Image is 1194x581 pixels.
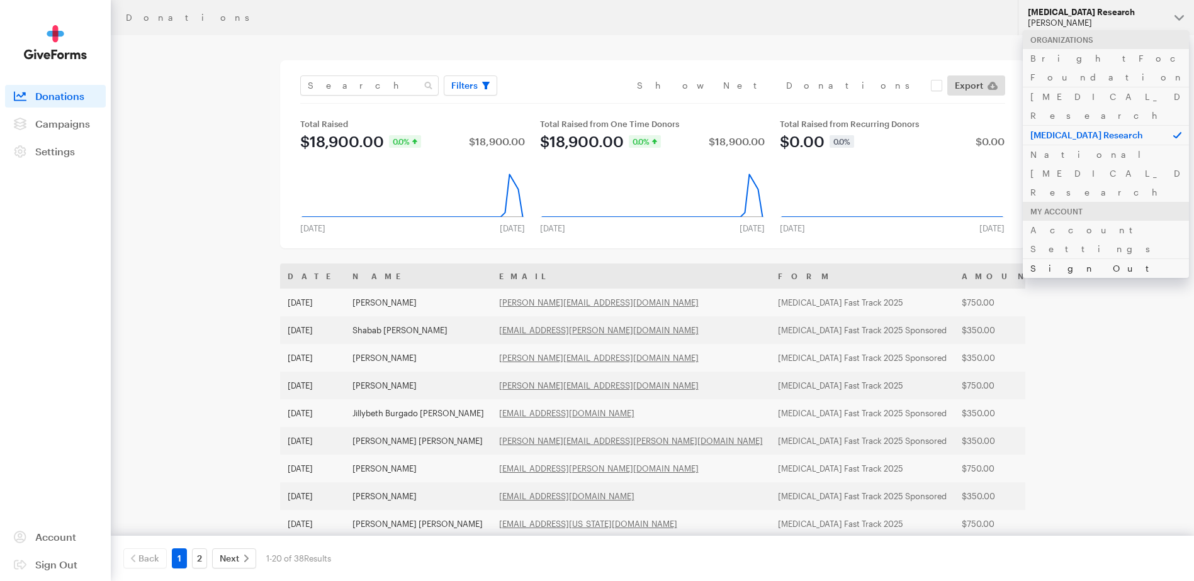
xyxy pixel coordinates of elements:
[293,223,333,233] div: [DATE]
[499,297,699,307] a: [PERSON_NAME][EMAIL_ADDRESS][DOMAIN_NAME]
[954,263,1056,289] th: Amount
[499,491,634,501] a: [EMAIL_ADDRESS][DOMAIN_NAME]
[280,427,345,455] td: [DATE]
[954,372,1056,399] td: $750.00
[1023,258,1189,278] a: Sign Out
[345,344,492,372] td: [PERSON_NAME]
[499,436,763,446] a: [PERSON_NAME][EMAIL_ADDRESS][PERSON_NAME][DOMAIN_NAME]
[345,455,492,482] td: [PERSON_NAME]
[1028,18,1164,28] div: [PERSON_NAME]
[451,78,478,93] span: Filters
[35,90,84,102] span: Donations
[304,553,331,563] span: Results
[954,455,1056,482] td: $750.00
[770,344,954,372] td: [MEDICAL_DATA] Fast Track 2025 Sponsored
[444,75,497,96] button: Filters
[540,134,624,149] div: $18,900.00
[35,145,75,157] span: Settings
[732,223,772,233] div: [DATE]
[5,140,106,163] a: Settings
[345,372,492,399] td: [PERSON_NAME]
[35,118,90,130] span: Campaigns
[266,548,331,568] div: 1-20 of 38
[280,510,345,538] td: [DATE]
[976,136,1005,147] div: $0.00
[389,135,421,148] div: 0.0%
[1028,7,1164,18] div: [MEDICAL_DATA] Research
[947,75,1005,96] a: Export
[280,399,345,427] td: [DATE]
[770,372,954,399] td: [MEDICAL_DATA] Fast Track 2025
[780,119,1005,129] div: Total Raised from Recurring Donors
[212,548,256,568] a: Next
[492,223,532,233] div: [DATE]
[24,25,87,60] img: GiveForms
[499,353,699,363] a: [PERSON_NAME][EMAIL_ADDRESS][DOMAIN_NAME]
[499,519,677,529] a: [EMAIL_ADDRESS][US_STATE][DOMAIN_NAME]
[5,85,106,108] a: Donations
[1023,87,1189,125] a: [MEDICAL_DATA] Research
[280,455,345,482] td: [DATE]
[770,510,954,538] td: [MEDICAL_DATA] Fast Track 2025
[770,399,954,427] td: [MEDICAL_DATA] Fast Track 2025 Sponsored
[954,482,1056,510] td: $350.00
[532,223,573,233] div: [DATE]
[345,316,492,344] td: Shabab [PERSON_NAME]
[280,263,345,289] th: Date
[192,548,207,568] a: 2
[954,399,1056,427] td: $350.00
[35,531,76,543] span: Account
[280,316,345,344] td: [DATE]
[770,455,954,482] td: [MEDICAL_DATA] Fast Track 2025
[972,223,1012,233] div: [DATE]
[770,289,954,316] td: [MEDICAL_DATA] Fast Track 2025
[300,75,439,96] input: Search Name & Email
[280,344,345,372] td: [DATE]
[954,344,1056,372] td: $350.00
[469,136,525,147] div: $18,900.00
[345,263,492,289] th: Name
[280,482,345,510] td: [DATE]
[955,78,983,93] span: Export
[220,551,239,566] span: Next
[1023,145,1189,202] a: National [MEDICAL_DATA] Research
[780,134,825,149] div: $0.00
[770,482,954,510] td: [MEDICAL_DATA] Fast Track 2025 Sponsored
[35,558,77,570] span: Sign Out
[709,136,765,147] div: $18,900.00
[1023,202,1189,221] div: My Account
[954,289,1056,316] td: $750.00
[954,427,1056,455] td: $350.00
[1023,220,1189,258] a: Account Settings
[830,135,854,148] div: 0.0%
[499,380,699,390] a: [PERSON_NAME][EMAIL_ADDRESS][DOMAIN_NAME]
[1023,125,1189,145] p: [MEDICAL_DATA] Research
[499,325,699,335] a: [EMAIL_ADDRESS][PERSON_NAME][DOMAIN_NAME]
[345,289,492,316] td: [PERSON_NAME]
[5,526,106,548] a: Account
[954,316,1056,344] td: $350.00
[280,289,345,316] td: [DATE]
[629,135,661,148] div: 0.0%
[540,119,765,129] div: Total Raised from One Time Donors
[499,408,634,418] a: [EMAIL_ADDRESS][DOMAIN_NAME]
[300,119,525,129] div: Total Raised
[345,427,492,455] td: [PERSON_NAME] [PERSON_NAME]
[345,482,492,510] td: [PERSON_NAME]
[5,113,106,135] a: Campaigns
[772,223,813,233] div: [DATE]
[1023,30,1189,49] div: Organizations
[499,463,699,473] a: [EMAIL_ADDRESS][PERSON_NAME][DOMAIN_NAME]
[5,553,106,576] a: Sign Out
[280,372,345,399] td: [DATE]
[770,263,954,289] th: Form
[1023,48,1189,87] a: BrightFocus Foundation
[954,510,1056,538] td: $750.00
[345,510,492,538] td: [PERSON_NAME] [PERSON_NAME]
[770,427,954,455] td: [MEDICAL_DATA] Fast Track 2025 Sponsored
[770,316,954,344] td: [MEDICAL_DATA] Fast Track 2025 Sponsored
[300,134,384,149] div: $18,900.00
[492,263,770,289] th: Email
[345,399,492,427] td: Jillybeth Burgado [PERSON_NAME]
